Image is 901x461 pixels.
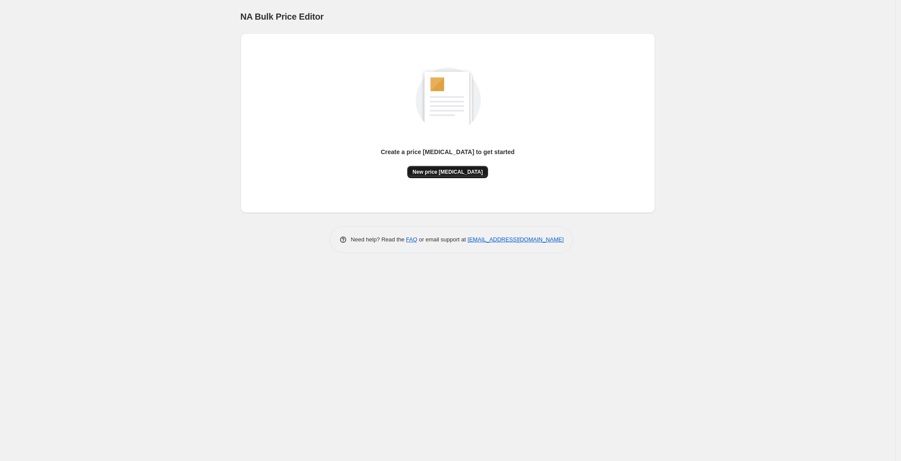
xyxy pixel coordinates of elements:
span: Need help? Read the [351,236,406,243]
span: or email support at [417,236,468,243]
p: Create a price [MEDICAL_DATA] to get started [381,148,515,156]
span: New price [MEDICAL_DATA] [413,169,483,175]
button: New price [MEDICAL_DATA] [407,166,488,178]
span: NA Bulk Price Editor [241,12,324,21]
a: [EMAIL_ADDRESS][DOMAIN_NAME] [468,236,564,243]
a: FAQ [406,236,417,243]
